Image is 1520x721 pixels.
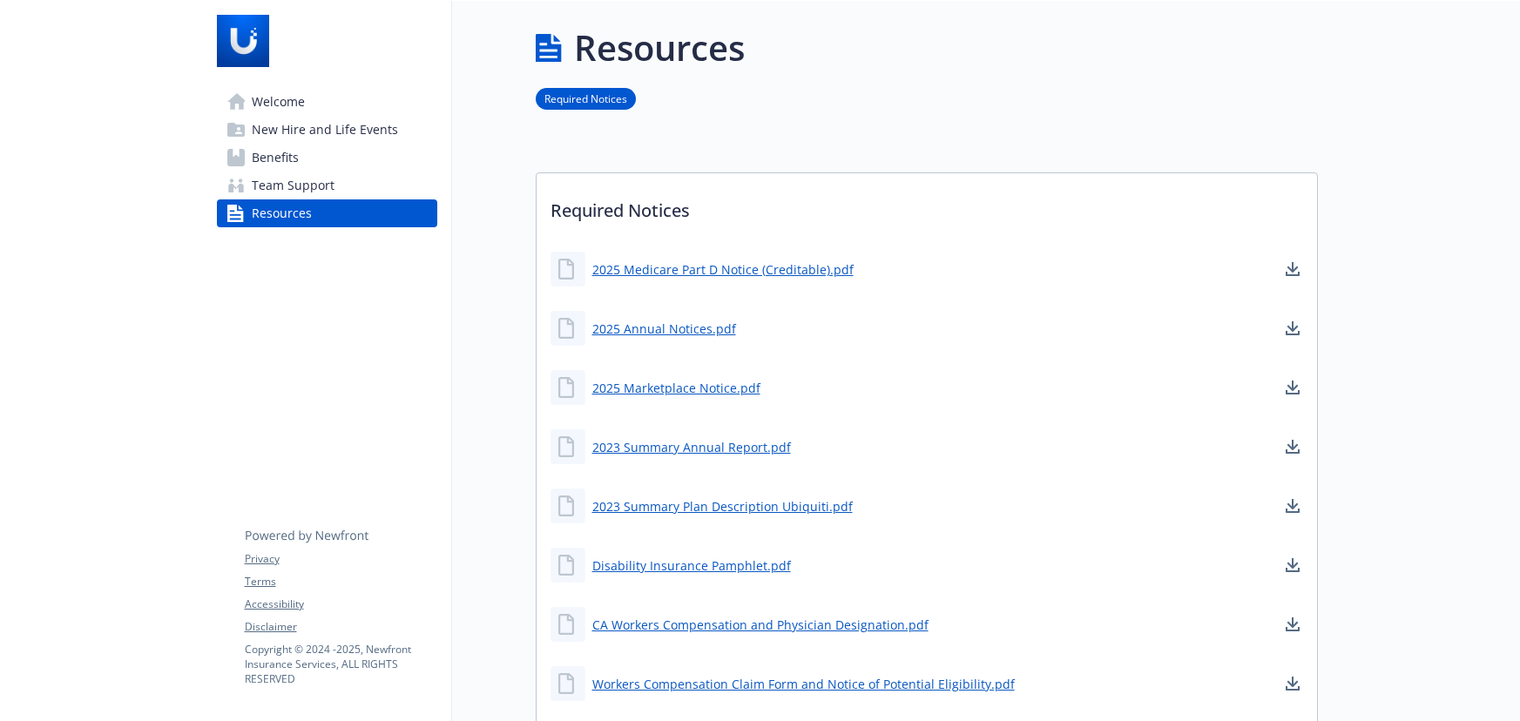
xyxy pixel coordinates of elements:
[252,88,305,116] span: Welcome
[252,172,334,199] span: Team Support
[1282,436,1303,457] a: download document
[592,379,760,397] a: 2025 Marketplace Notice.pdf
[252,199,312,227] span: Resources
[536,90,636,106] a: Required Notices
[592,260,854,279] a: 2025 Medicare Part D Notice (Creditable).pdf
[1282,673,1303,694] a: download document
[245,596,436,612] a: Accessibility
[252,144,299,172] span: Benefits
[592,320,736,338] a: 2025 Annual Notices.pdf
[1282,318,1303,339] a: download document
[1282,495,1303,516] a: download document
[537,173,1317,238] p: Required Notices
[1282,555,1303,576] a: download document
[217,116,437,144] a: New Hire and Life Events
[1282,614,1303,635] a: download document
[592,556,791,575] a: Disability Insurance Pamphlet.pdf
[592,497,853,515] a: 2023 Summary Plan Description Ubiquiti.pdf
[574,22,745,74] h1: Resources
[245,642,436,686] p: Copyright © 2024 - 2025 , Newfront Insurance Services, ALL RIGHTS RESERVED
[217,199,437,227] a: Resources
[592,616,929,634] a: CA Workers Compensation and Physician Designation.pdf
[245,551,436,567] a: Privacy
[245,619,436,635] a: Disclaimer
[1282,377,1303,398] a: download document
[1282,259,1303,280] a: download document
[217,144,437,172] a: Benefits
[592,675,1015,693] a: Workers Compensation Claim Form and Notice of Potential Eligibility.pdf
[252,116,398,144] span: New Hire and Life Events
[217,172,437,199] a: Team Support
[592,438,791,456] a: 2023 Summary Annual Report.pdf
[217,88,437,116] a: Welcome
[245,574,436,590] a: Terms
